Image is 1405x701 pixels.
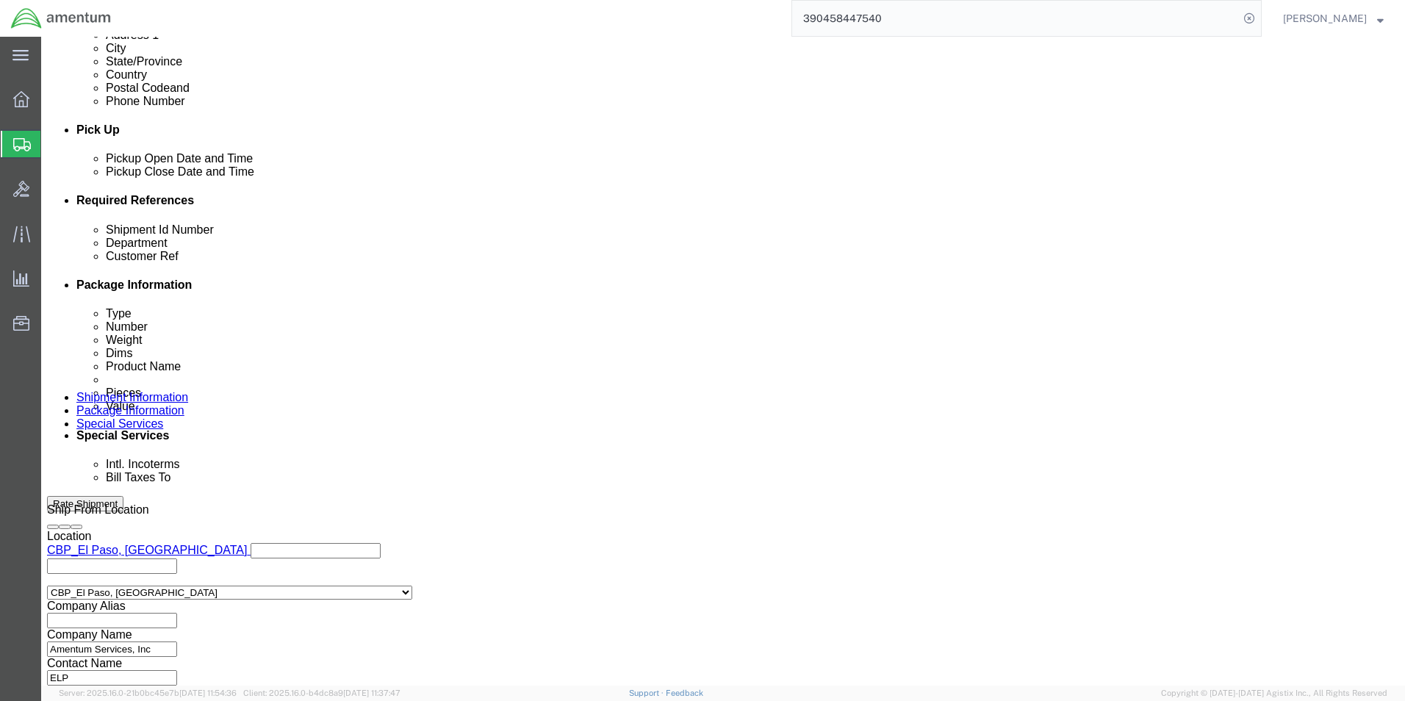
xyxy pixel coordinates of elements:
span: [DATE] 11:37:47 [343,689,400,697]
a: Feedback [666,689,703,697]
span: [DATE] 11:54:36 [179,689,237,697]
span: Copyright © [DATE]-[DATE] Agistix Inc., All Rights Reserved [1161,687,1387,700]
span: Server: 2025.16.0-21b0bc45e7b [59,689,237,697]
iframe: FS Legacy Container [41,37,1405,686]
a: Support [629,689,666,697]
input: Search for shipment number, reference number [792,1,1239,36]
span: James Barragan [1283,10,1367,26]
span: Client: 2025.16.0-b4dc8a9 [243,689,400,697]
button: [PERSON_NAME] [1282,10,1384,27]
img: logo [10,7,112,29]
